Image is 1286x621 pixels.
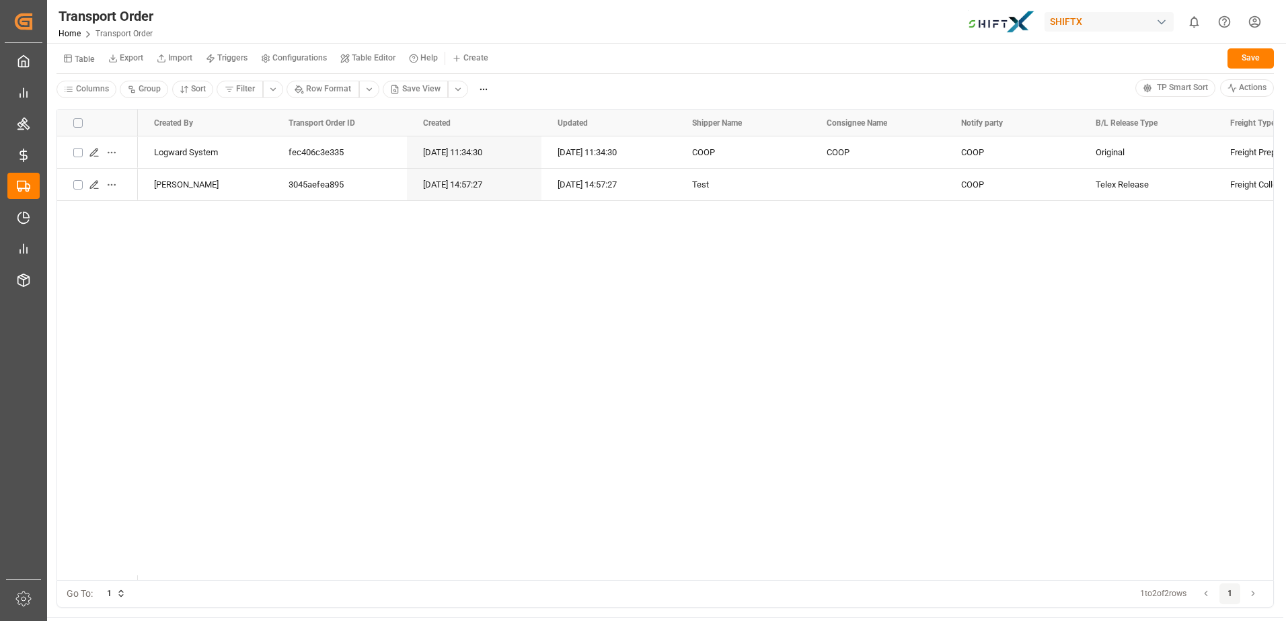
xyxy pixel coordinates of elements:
[217,54,248,62] small: Triggers
[67,587,93,601] span: Go To:
[383,81,449,98] button: Save View
[968,10,1035,34] img: Bildschirmfoto%202024-11-13%20um%2009.31.44.png_1731487080.png
[168,54,192,62] small: Import
[420,54,438,62] small: Help
[272,54,327,62] small: Configurations
[407,136,541,168] div: [DATE] 11:34:30
[445,48,495,69] button: Create
[289,118,355,128] span: Transport Order ID
[1096,118,1158,128] span: B/L Release Type
[541,169,676,200] div: [DATE] 14:57:27
[56,46,102,70] button: Table
[75,55,95,63] small: Table
[1179,7,1209,37] button: show 0 new notifications
[541,136,676,168] div: [DATE] 11:34:30
[827,118,887,128] span: Consignee Name
[120,81,169,98] button: Group
[57,169,138,201] div: Press SPACE to select this row.
[1227,48,1274,69] button: Save
[558,118,588,128] span: Updated
[272,169,407,200] div: 3045aefea895
[961,137,1063,168] div: COOP
[827,137,929,168] div: COOP
[57,136,138,169] div: Press SPACE to select this row.
[423,118,451,128] span: Created
[1157,82,1208,94] span: TP Smart Sort
[138,169,272,200] div: [PERSON_NAME]
[1045,9,1179,34] button: SHIFTX
[352,54,395,62] small: Table Editor
[199,48,254,69] button: Triggers
[1220,79,1275,97] button: Actions
[150,48,199,69] button: Import
[407,169,541,200] div: [DATE] 14:57:27
[1219,583,1241,605] button: 1
[402,48,445,69] button: Help
[961,169,1063,200] div: COOP
[1096,169,1198,200] div: Telex Release
[1209,7,1240,37] button: Help Center
[1135,79,1215,97] button: TP Smart Sort
[692,118,742,128] span: Shipper Name
[334,48,402,69] button: Table Editor
[692,137,794,168] div: COOP
[1096,137,1198,168] div: Original
[102,48,150,69] button: Export
[1045,12,1174,32] div: SHIFTX
[272,136,407,168] div: fec406c3e335
[1140,588,1186,600] div: 1 to 2 of 2 rows
[98,583,135,605] button: 1
[1230,118,1275,128] span: Freight Type
[463,54,488,62] small: Create
[59,29,81,38] a: Home
[217,81,263,98] button: Filter
[120,54,143,62] small: Export
[287,81,359,98] button: Row Format
[56,81,116,98] button: Columns
[692,169,794,200] div: Test
[138,136,272,168] div: Logward System
[961,118,1003,128] span: Notify party
[254,48,334,69] button: Configurations
[172,81,214,98] button: Sort
[59,6,153,26] div: Transport Order
[154,118,193,128] span: Created By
